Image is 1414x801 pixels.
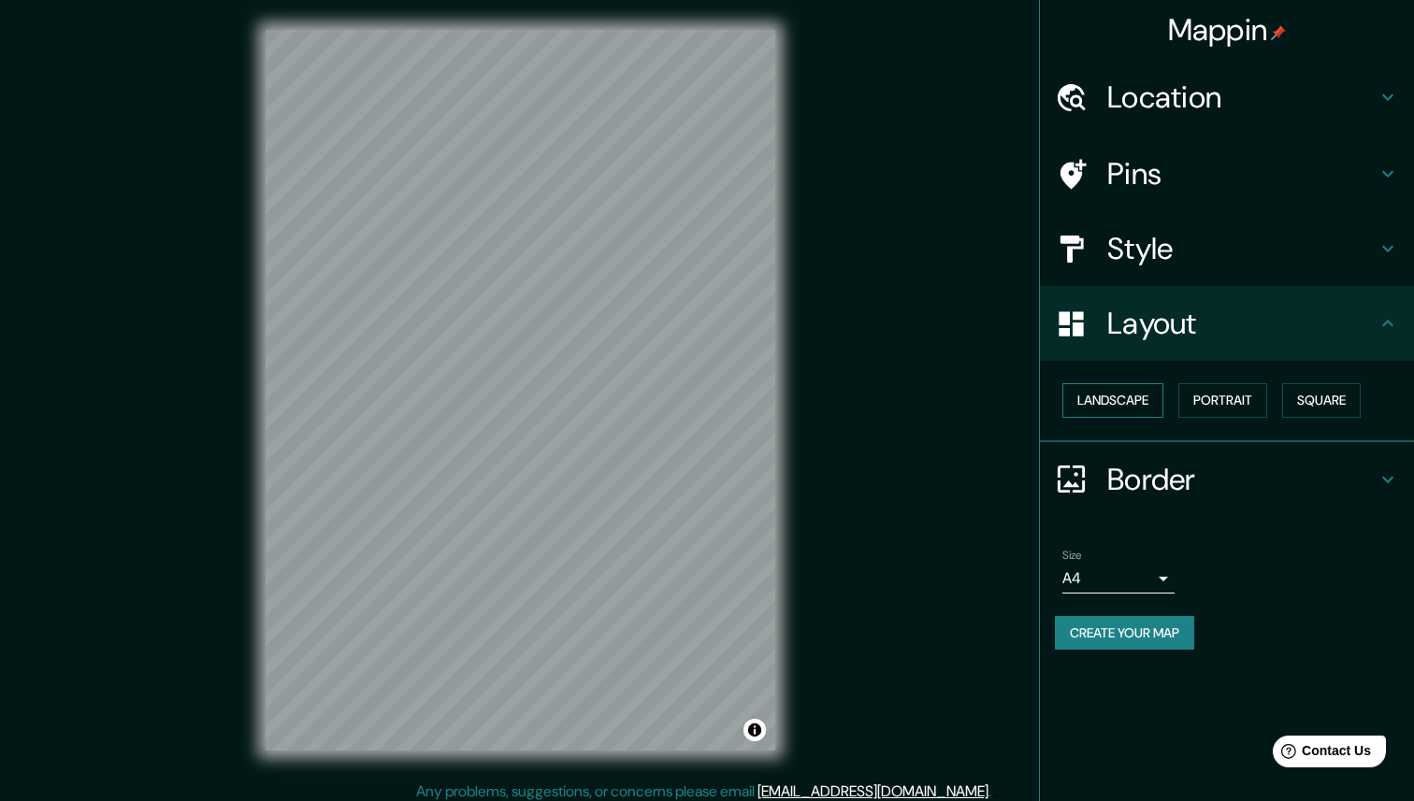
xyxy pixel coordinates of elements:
[1107,79,1377,116] h4: Location
[1062,564,1175,594] div: A4
[1040,442,1414,517] div: Border
[1040,286,1414,361] div: Layout
[1040,60,1414,135] div: Location
[1040,211,1414,286] div: Style
[1040,136,1414,211] div: Pins
[1178,383,1267,418] button: Portrait
[757,781,988,801] a: [EMAIL_ADDRESS][DOMAIN_NAME]
[1168,11,1287,49] h4: Mappin
[1248,728,1393,780] iframe: Help widget launcher
[1107,155,1377,193] h4: Pins
[1282,383,1361,418] button: Square
[743,719,766,741] button: Toggle attribution
[1062,547,1082,563] label: Size
[1107,230,1377,267] h4: Style
[1271,25,1286,40] img: pin-icon.png
[1107,461,1377,498] h4: Border
[1107,305,1377,342] h4: Layout
[1062,383,1163,418] button: Landscape
[266,30,775,751] canvas: Map
[1055,616,1194,651] button: Create your map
